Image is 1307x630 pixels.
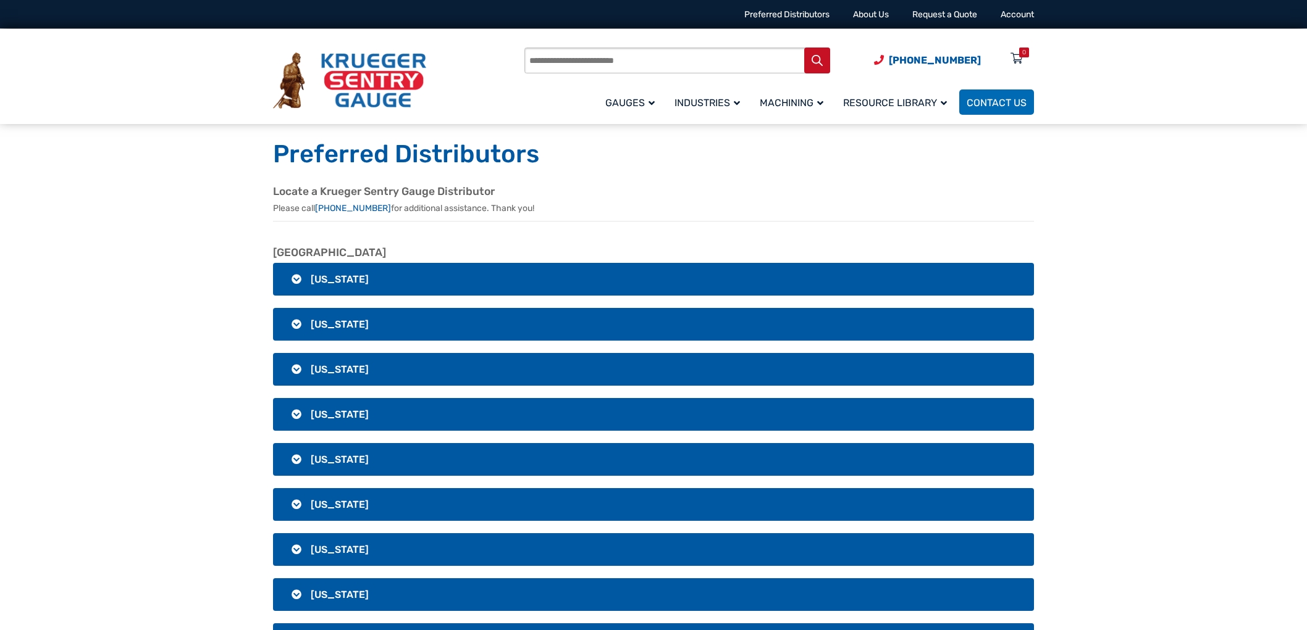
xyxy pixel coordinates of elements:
a: Resource Library [836,88,959,117]
span: [US_STATE] [311,589,369,600]
h2: Locate a Krueger Sentry Gauge Distributor [273,185,1034,199]
h2: [GEOGRAPHIC_DATA] [273,246,1034,260]
span: [US_STATE] [311,408,369,420]
a: [PHONE_NUMBER] [315,203,391,213]
a: Phone Number (920) 434-8860 [874,52,981,68]
a: Industries [667,88,752,117]
span: [US_STATE] [311,273,369,285]
span: [US_STATE] [311,363,369,375]
span: Industries [675,97,740,109]
p: Please call for additional assistance. Thank you! [273,202,1034,215]
a: Machining [752,88,836,117]
img: Krueger Sentry Gauge [273,52,426,109]
a: Gauges [598,88,667,117]
span: Resource Library [843,97,947,109]
span: [US_STATE] [311,318,369,330]
h1: Preferred Distributors [273,139,1034,170]
span: Machining [760,97,823,109]
span: [US_STATE] [311,454,369,465]
span: [US_STATE] [311,499,369,510]
span: [PHONE_NUMBER] [889,54,981,66]
a: Account [1001,9,1034,20]
a: About Us [853,9,889,20]
span: [US_STATE] [311,544,369,555]
span: Contact Us [967,97,1027,109]
a: Contact Us [959,89,1034,115]
a: Request a Quote [912,9,977,20]
div: 0 [1022,48,1026,57]
a: Preferred Distributors [744,9,830,20]
span: Gauges [605,97,655,109]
